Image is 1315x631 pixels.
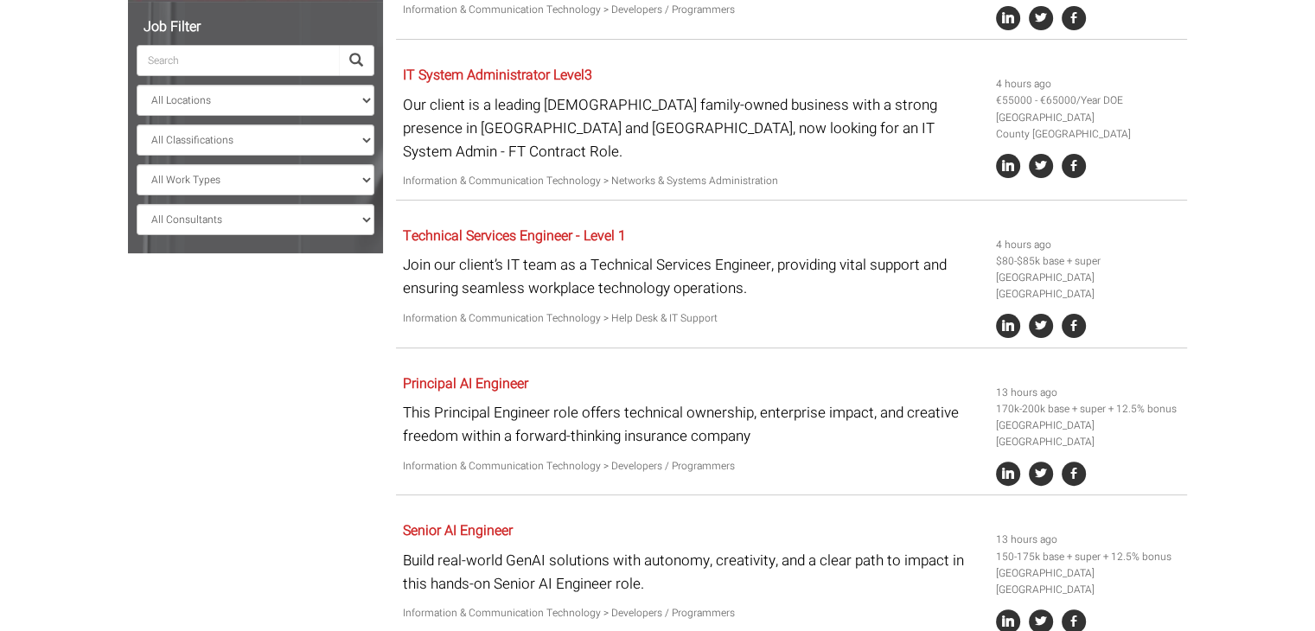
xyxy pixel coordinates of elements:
[996,549,1181,565] li: 150-175k base + super + 12.5% bonus
[137,20,374,35] h5: Job Filter
[403,65,592,86] a: IT System Administrator Level3
[996,385,1181,401] li: 13 hours ago
[403,253,983,300] p: Join our client’s IT team as a Technical Services Engineer, providing vital support and ensuring ...
[996,417,1181,450] li: [GEOGRAPHIC_DATA] [GEOGRAPHIC_DATA]
[403,93,983,164] p: Our client is a leading [DEMOGRAPHIC_DATA] family-owned business with a strong presence in [GEOGR...
[403,605,983,621] p: Information & Communication Technology > Developers / Programmers
[403,2,983,18] p: Information & Communication Technology > Developers / Programmers
[137,45,339,76] input: Search
[403,226,626,246] a: Technical Services Engineer - Level 1
[996,237,1181,253] li: 4 hours ago
[996,110,1181,143] li: [GEOGRAPHIC_DATA] County [GEOGRAPHIC_DATA]
[996,76,1181,92] li: 4 hours ago
[403,520,513,541] a: Senior AI Engineer
[403,401,983,448] p: This Principal Engineer role offers technical ownership, enterprise impact, and creative freedom ...
[996,270,1181,303] li: [GEOGRAPHIC_DATA] [GEOGRAPHIC_DATA]
[996,401,1181,417] li: 170k-200k base + super + 12.5% bonus
[996,565,1181,598] li: [GEOGRAPHIC_DATA] [GEOGRAPHIC_DATA]
[403,373,528,394] a: Principal AI Engineer
[403,173,983,189] p: Information & Communication Technology > Networks & Systems Administration
[403,549,983,596] p: Build real-world GenAI solutions with autonomy, creativity, and a clear path to impact in this ha...
[996,253,1181,270] li: $80-$85k base + super
[403,458,983,475] p: Information & Communication Technology > Developers / Programmers
[403,310,983,327] p: Information & Communication Technology > Help Desk & IT Support
[996,92,1181,109] li: €55000 - €65000/Year DOE
[996,532,1181,548] li: 13 hours ago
